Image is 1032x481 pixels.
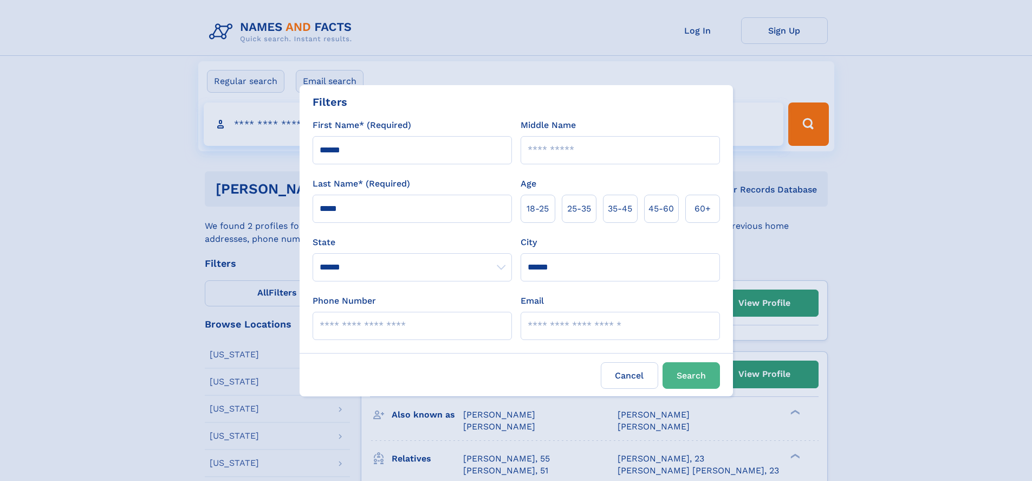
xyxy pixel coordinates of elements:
[313,94,347,110] div: Filters
[521,236,537,249] label: City
[608,202,632,215] span: 35‑45
[313,294,376,307] label: Phone Number
[648,202,674,215] span: 45‑60
[663,362,720,389] button: Search
[313,119,411,132] label: First Name* (Required)
[313,236,512,249] label: State
[521,294,544,307] label: Email
[601,362,658,389] label: Cancel
[695,202,711,215] span: 60+
[313,177,410,190] label: Last Name* (Required)
[521,177,536,190] label: Age
[527,202,549,215] span: 18‑25
[567,202,591,215] span: 25‑35
[521,119,576,132] label: Middle Name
